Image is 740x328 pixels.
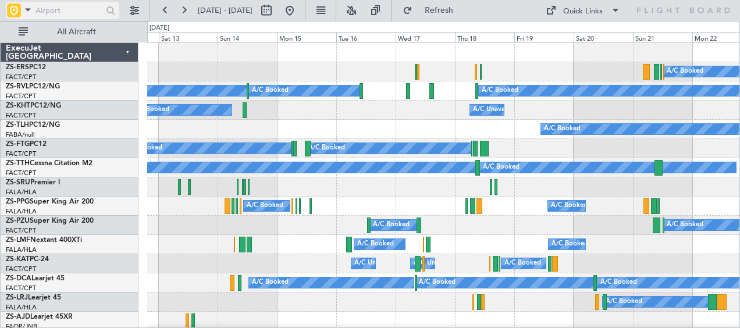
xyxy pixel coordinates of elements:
[6,141,47,148] a: ZS-FTGPC12
[6,102,61,109] a: ZS-KHTPC12/NG
[35,2,102,19] input: Airport
[6,218,30,224] span: ZS-PZU
[6,102,30,109] span: ZS-KHT
[6,73,36,81] a: FACT/CPT
[397,1,467,20] button: Refresh
[336,32,396,42] div: Tue 16
[473,101,521,119] div: A/C Unavailable
[198,5,252,16] span: [DATE] - [DATE]
[252,82,289,99] div: A/C Booked
[6,92,36,101] a: FACT/CPT
[574,32,633,42] div: Sat 20
[6,122,29,129] span: ZS-TLH
[6,245,37,254] a: FALA/HLA
[13,23,126,41] button: All Aircraft
[419,274,456,291] div: A/C Booked
[6,111,36,120] a: FACT/CPT
[6,313,30,320] span: ZS-AJD
[159,32,218,42] div: Sat 13
[667,63,703,80] div: A/C Booked
[483,159,520,176] div: A/C Booked
[6,275,65,282] a: ZS-DCALearjet 45
[6,303,37,312] a: FALA/HLA
[6,83,29,90] span: ZS-RVL
[6,313,73,320] a: ZS-AJDLearjet 45XR
[6,275,31,282] span: ZS-DCA
[6,179,30,186] span: ZS-SRU
[150,23,169,33] div: [DATE]
[606,293,642,311] div: A/C Booked
[544,120,581,138] div: A/C Booked
[504,255,541,272] div: A/C Booked
[6,284,36,293] a: FACT/CPT
[6,265,36,273] a: FACT/CPT
[600,274,637,291] div: A/C Booked
[6,160,92,167] a: ZS-TTHCessna Citation M2
[308,140,345,157] div: A/C Booked
[396,32,455,42] div: Wed 17
[482,82,518,99] div: A/C Booked
[514,32,574,42] div: Fri 19
[6,256,30,263] span: ZS-KAT
[455,32,514,42] div: Thu 18
[6,198,30,205] span: ZS-PPG
[373,216,410,234] div: A/C Booked
[552,236,588,253] div: A/C Booked
[6,160,30,167] span: ZS-TTH
[6,294,28,301] span: ZS-LRJ
[252,274,289,291] div: A/C Booked
[6,226,36,235] a: FACT/CPT
[218,32,277,42] div: Sun 14
[6,198,94,205] a: ZS-PPGSuper King Air 200
[633,32,692,42] div: Sun 21
[6,130,35,139] a: FABA/null
[6,218,94,224] a: ZS-PZUSuper King Air 200
[133,101,169,119] div: A/C Booked
[354,255,403,272] div: A/C Unavailable
[6,237,82,244] a: ZS-LMFNextant 400XTi
[247,197,283,215] div: A/C Booked
[6,237,30,244] span: ZS-LMF
[667,216,703,234] div: A/C Booked
[277,32,336,42] div: Mon 15
[6,256,49,263] a: ZS-KATPC-24
[6,179,60,186] a: ZS-SRUPremier I
[6,188,37,197] a: FALA/HLA
[30,28,123,36] span: All Aircraft
[6,141,30,148] span: ZS-FTG
[6,64,46,71] a: ZS-ERSPC12
[551,197,588,215] div: A/C Booked
[563,6,603,17] div: Quick Links
[6,122,60,129] a: ZS-TLHPC12/NG
[415,6,464,15] span: Refresh
[6,64,29,71] span: ZS-ERS
[357,236,394,253] div: A/C Booked
[6,149,36,158] a: FACT/CPT
[6,83,60,90] a: ZS-RVLPC12/NG
[6,169,36,177] a: FACT/CPT
[6,207,37,216] a: FALA/HLA
[540,1,626,20] button: Quick Links
[414,255,462,272] div: A/C Unavailable
[6,294,61,301] a: ZS-LRJLearjet 45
